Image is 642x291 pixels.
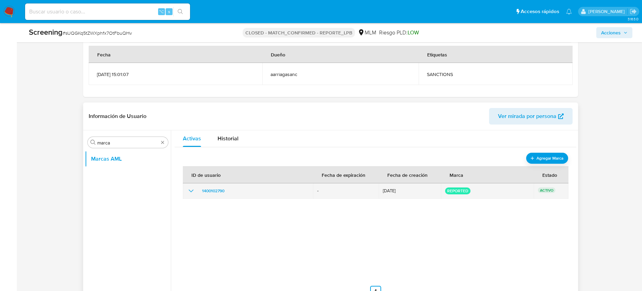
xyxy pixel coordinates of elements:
[97,71,254,77] span: [DATE] 15:01:07
[270,71,410,77] span: aarriagasanc
[89,113,146,120] h1: Información de Usuario
[628,16,639,22] span: 3.163.0
[63,30,132,36] span: # sUQGKq5tZWXphfx7OtFbuQHv
[630,8,637,15] a: Salir
[489,108,573,125] button: Ver mirada por persona
[427,71,564,77] span: SANCTIONS
[160,140,165,145] button: Borrar
[90,140,96,145] button: Buscar
[498,108,556,125] span: Ver mirada por persona
[419,46,455,63] div: Etiquetas
[85,151,171,167] button: Marcas AML
[168,8,170,15] span: s
[588,8,627,15] p: giuliana.competiello@mercadolibre.com
[358,29,376,36] div: MLM
[89,46,119,63] div: Fecha
[25,7,190,16] input: Buscar usuario o caso...
[601,27,621,38] span: Acciones
[243,28,355,37] p: CLOSED - MATCH_CONFIRMED - REPORTE_LPB
[521,8,559,15] span: Accesos rápidos
[159,8,164,15] span: ⌥
[379,29,419,36] span: Riesgo PLD:
[29,26,63,37] b: Screening
[263,46,294,63] div: Dueño
[596,27,632,38] button: Acciones
[566,9,572,14] a: Notificaciones
[173,7,187,17] button: search-icon
[408,29,419,36] span: LOW
[97,140,158,146] input: Buscar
